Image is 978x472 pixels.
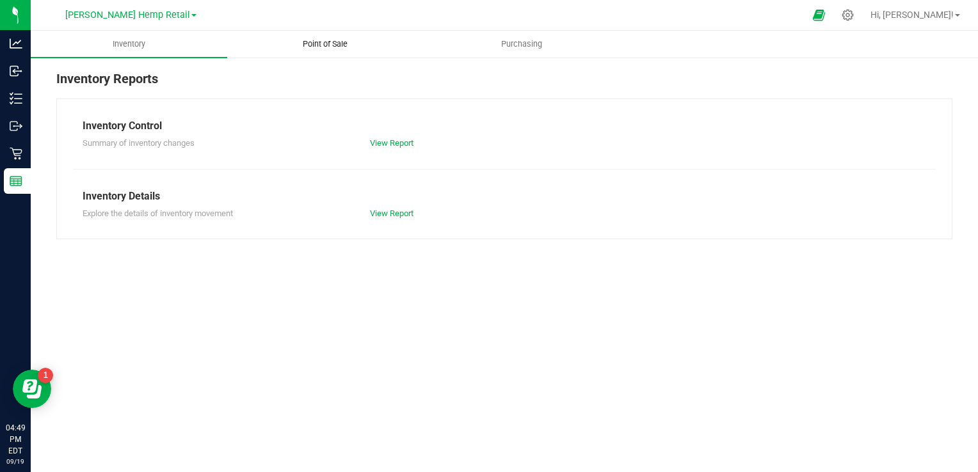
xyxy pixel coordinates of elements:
span: Open Ecommerce Menu [805,3,833,28]
iframe: Resource center [13,370,51,408]
div: Manage settings [840,9,856,21]
div: Inventory Reports [56,69,952,98]
span: [PERSON_NAME] Hemp Retail [65,10,190,20]
a: Inventory [31,31,227,58]
span: Purchasing [484,38,559,50]
span: Hi, [PERSON_NAME]! [870,10,954,20]
p: 04:49 PM EDT [6,422,25,457]
inline-svg: Inbound [10,65,22,77]
span: Explore the details of inventory movement [83,208,233,218]
a: Purchasing [424,31,620,58]
inline-svg: Retail [10,147,22,160]
a: View Report [370,208,413,218]
div: Inventory Details [83,189,926,204]
p: 09/19 [6,457,25,466]
span: Summary of inventory changes [83,138,195,148]
a: Point of Sale [227,31,424,58]
span: Inventory [95,38,163,50]
inline-svg: Inventory [10,92,22,105]
a: View Report [370,138,413,148]
inline-svg: Analytics [10,37,22,50]
inline-svg: Outbound [10,120,22,132]
iframe: Resource center unread badge [38,368,53,383]
div: Inventory Control [83,118,926,134]
inline-svg: Reports [10,175,22,187]
span: Point of Sale [285,38,365,50]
